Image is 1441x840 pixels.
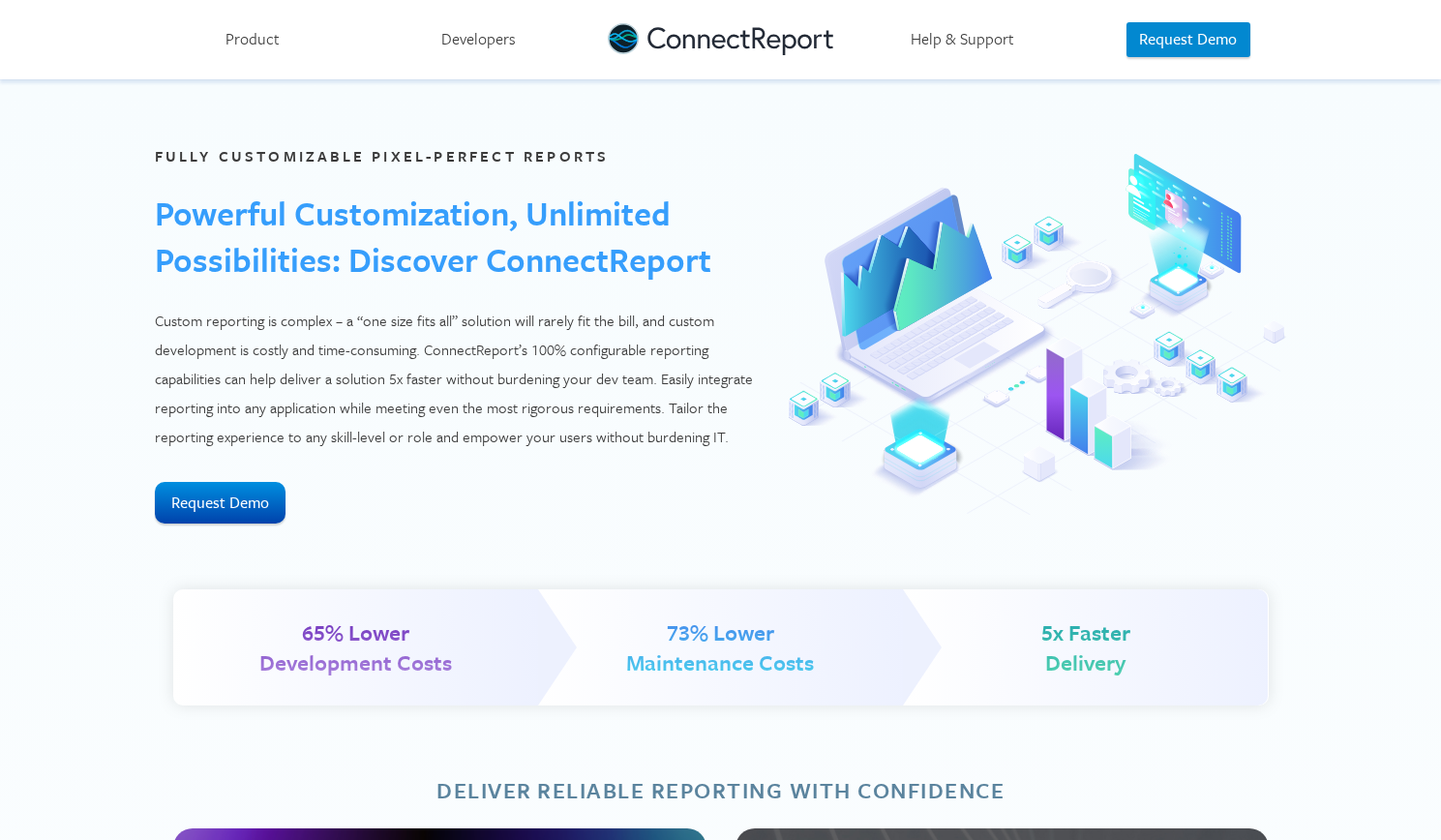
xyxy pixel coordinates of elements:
p: Custom reporting is complex – a “one size fits all” solution will rarely fit the bill, and custom... [155,306,756,451]
a: Request Demo [155,491,285,514]
button: Request Demo [155,482,285,524]
h3: Deliver reliable reporting with confidence [173,775,1269,806]
img: Centralized Reporting [789,154,1287,515]
h4: 73% lower maintenance costs [626,617,814,677]
h4: 65% lower development costs [259,617,452,677]
h1: Powerful Customization, Unlimited Possibilities: Discover ConnectReport [155,190,756,283]
h4: 5x faster delivery [1041,617,1130,677]
button: Request Demo [1126,22,1250,58]
label: Fully customizable pixel-perfect reports [155,145,610,166]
